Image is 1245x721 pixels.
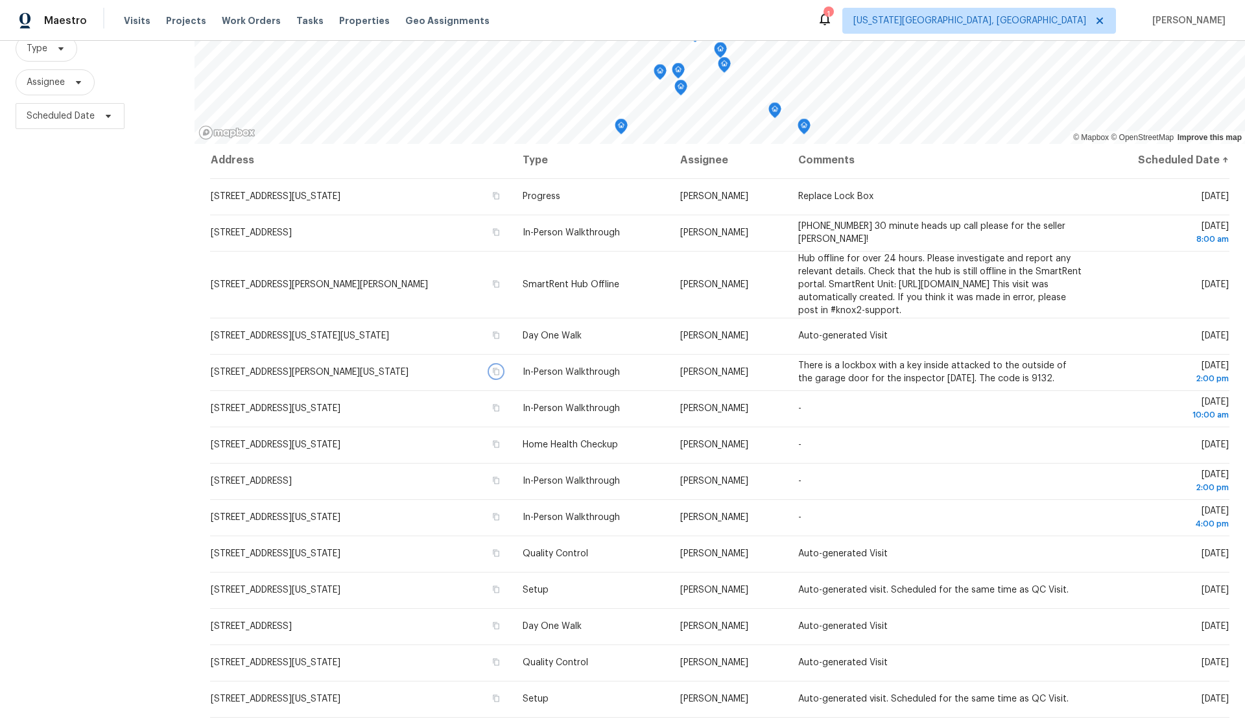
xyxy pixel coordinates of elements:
span: Progress [523,192,560,201]
span: [PERSON_NAME] [680,192,748,201]
span: [STREET_ADDRESS][US_STATE] [211,694,340,703]
span: [DATE] [1202,440,1229,449]
div: Map marker [674,80,687,100]
span: In-Person Walkthrough [523,477,620,486]
th: Address [210,142,512,178]
span: Auto-generated Visit [798,331,888,340]
div: Map marker [672,63,685,83]
span: - [798,404,801,413]
span: Geo Assignments [405,14,490,27]
span: Day One Walk [523,331,582,340]
span: [STREET_ADDRESS] [211,477,292,486]
span: [DATE] [1202,694,1229,703]
span: [STREET_ADDRESS][US_STATE] [211,585,340,595]
span: [PERSON_NAME] [680,331,748,340]
span: Tasks [296,16,324,25]
span: [PERSON_NAME] [680,477,748,486]
span: Replace Lock Box [798,192,873,201]
span: Setup [523,585,549,595]
span: [STREET_ADDRESS][PERSON_NAME][PERSON_NAME] [211,280,428,289]
div: 2:00 pm [1104,481,1229,494]
div: Map marker [798,119,811,139]
span: [STREET_ADDRESS][US_STATE] [211,404,340,413]
span: Hub offline for over 24 hours. Please investigate and report any relevant details. Check that the... [798,254,1082,315]
a: Mapbox [1073,133,1109,142]
th: Scheduled Date ↑ [1094,142,1229,178]
span: [PERSON_NAME] [680,368,748,377]
span: Auto-generated visit. Scheduled for the same time as QC Visit. [798,694,1069,703]
div: 10:00 am [1104,408,1229,421]
span: Setup [523,694,549,703]
span: [US_STATE][GEOGRAPHIC_DATA], [GEOGRAPHIC_DATA] [853,14,1086,27]
a: OpenStreetMap [1111,133,1174,142]
span: Auto-generated Visit [798,549,888,558]
span: [PERSON_NAME] [680,404,748,413]
div: 2:00 pm [1104,372,1229,385]
div: Map marker [615,119,628,139]
button: Copy Address [490,620,502,632]
span: [STREET_ADDRESS][US_STATE] [211,658,340,667]
a: Mapbox homepage [198,125,255,140]
button: Copy Address [490,547,502,559]
span: Visits [124,14,150,27]
span: There is a lockbox with a key inside attacked to the outside of the garage door for the inspector... [798,361,1067,383]
span: [DATE] [1104,222,1229,246]
span: [PERSON_NAME] [680,549,748,558]
button: Copy Address [490,692,502,704]
span: In-Person Walkthrough [523,404,620,413]
a: Improve this map [1178,133,1242,142]
span: [DATE] [1104,470,1229,494]
span: Maestro [44,14,87,27]
span: Home Health Checkup [523,440,618,449]
span: [STREET_ADDRESS][US_STATE] [211,513,340,522]
span: [PERSON_NAME] [680,280,748,289]
span: Day One Walk [523,622,582,631]
button: Copy Address [490,656,502,668]
span: - [798,513,801,522]
span: [DATE] [1202,192,1229,201]
span: [PERSON_NAME] [680,622,748,631]
span: [PERSON_NAME] [1147,14,1226,27]
button: Copy Address [490,475,502,486]
div: Map marker [714,42,727,62]
button: Copy Address [490,190,502,202]
span: [STREET_ADDRESS][US_STATE][US_STATE] [211,331,389,340]
span: - [798,440,801,449]
span: Quality Control [523,658,588,667]
span: [STREET_ADDRESS][PERSON_NAME][US_STATE] [211,368,409,377]
span: [STREET_ADDRESS] [211,622,292,631]
span: Scheduled Date [27,110,95,123]
span: Auto-generated visit. Scheduled for the same time as QC Visit. [798,585,1069,595]
span: [DATE] [1202,622,1229,631]
span: In-Person Walkthrough [523,368,620,377]
span: [PERSON_NAME] [680,228,748,237]
span: Assignee [27,76,65,89]
span: In-Person Walkthrough [523,513,620,522]
span: [DATE] [1104,506,1229,530]
span: [STREET_ADDRESS][US_STATE] [211,549,340,558]
button: Copy Address [490,366,502,377]
div: 1 [824,8,833,21]
span: Projects [166,14,206,27]
span: In-Person Walkthrough [523,228,620,237]
th: Comments [788,142,1094,178]
span: [DATE] [1202,585,1229,595]
div: 8:00 am [1104,233,1229,246]
button: Copy Address [490,278,502,290]
th: Type [512,142,669,178]
span: Work Orders [222,14,281,27]
span: Auto-generated Visit [798,622,888,631]
button: Copy Address [490,329,502,341]
span: [DATE] [1202,331,1229,340]
span: [PERSON_NAME] [680,440,748,449]
div: Map marker [718,57,731,77]
div: 4:00 pm [1104,517,1229,530]
span: [DATE] [1202,549,1229,558]
span: [DATE] [1104,361,1229,385]
span: [DATE] [1202,280,1229,289]
button: Copy Address [490,438,502,450]
button: Copy Address [490,511,502,523]
span: [PERSON_NAME] [680,694,748,703]
span: Quality Control [523,549,588,558]
span: [STREET_ADDRESS][US_STATE] [211,440,340,449]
